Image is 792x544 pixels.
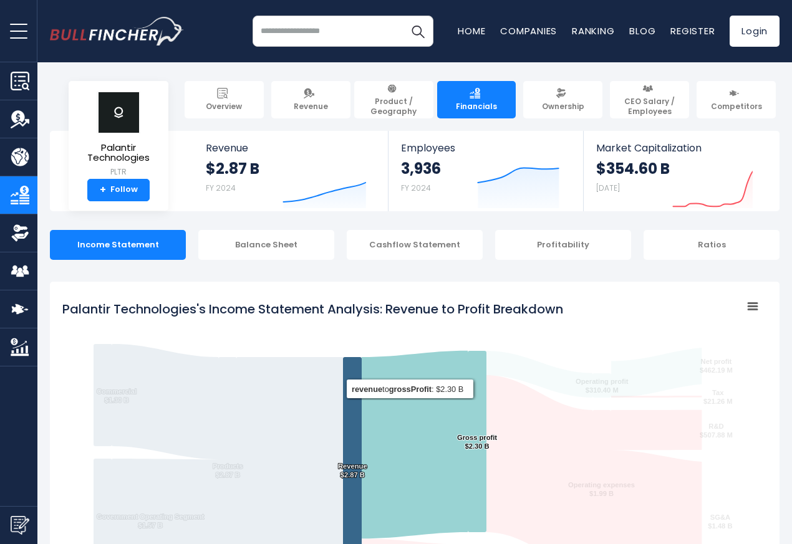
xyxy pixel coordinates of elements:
[97,388,137,404] text: Commercial $1.30 B
[523,81,602,118] a: Ownership
[401,183,431,193] small: FY 2024
[697,81,776,118] a: Competitors
[79,143,158,163] span: Palantir Technologies
[401,159,441,178] strong: 3,936
[185,81,264,118] a: Overview
[610,81,689,118] a: CEO Salary / Employees
[437,81,516,118] a: Financials
[730,16,780,47] a: Login
[206,102,242,112] span: Overview
[354,81,433,118] a: Product / Geography
[568,481,635,497] text: Operating expenses $1.99 B
[87,179,150,201] a: +Follow
[294,102,328,112] span: Revenue
[271,81,350,118] a: Revenue
[616,97,683,116] span: CEO Salary / Employees
[542,102,584,112] span: Ownership
[206,159,259,178] strong: $2.87 B
[79,166,158,178] small: PLTR
[457,434,497,450] text: Gross profit $2.30 B
[360,97,428,116] span: Product / Geography
[576,378,629,394] text: Operating profit $310.40 M
[596,142,766,154] span: Market Capitalization
[670,24,715,37] a: Register
[402,16,433,47] button: Search
[703,389,733,405] text: Tax $21.26 M
[596,183,620,193] small: [DATE]
[338,462,367,479] text: Revenue $2.87 B
[700,422,733,439] text: R&D $507.88 M
[644,230,780,260] div: Ratios
[206,142,376,154] span: Revenue
[456,102,497,112] span: Financials
[389,131,582,211] a: Employees 3,936 FY 2024
[11,224,29,242] img: Ownership
[100,184,106,196] strong: +
[572,24,614,37] a: Ranking
[711,102,762,112] span: Competitors
[500,24,557,37] a: Companies
[347,230,483,260] div: Cashflow Statement
[206,183,236,193] small: FY 2024
[495,230,631,260] div: Profitability
[50,230,186,260] div: Income Statement
[700,358,733,374] text: Net profit $462.19 M
[78,91,159,179] a: Palantir Technologies PLTR
[62,300,563,318] tspan: Palantir Technologies's Income Statement Analysis: Revenue to Profit Breakdown
[708,513,732,530] text: SG&A $1.48 B
[198,230,334,260] div: Balance Sheet
[629,24,655,37] a: Blog
[213,462,243,479] text: Products $2.87 B
[50,17,184,45] a: Go to homepage
[193,131,389,211] a: Revenue $2.87 B FY 2024
[584,131,778,211] a: Market Capitalization $354.60 B [DATE]
[50,17,184,45] img: bullfincher logo
[458,24,485,37] a: Home
[401,142,570,154] span: Employees
[596,159,670,178] strong: $354.60 B
[97,513,204,529] text: Government Operating Segment $1.57 B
